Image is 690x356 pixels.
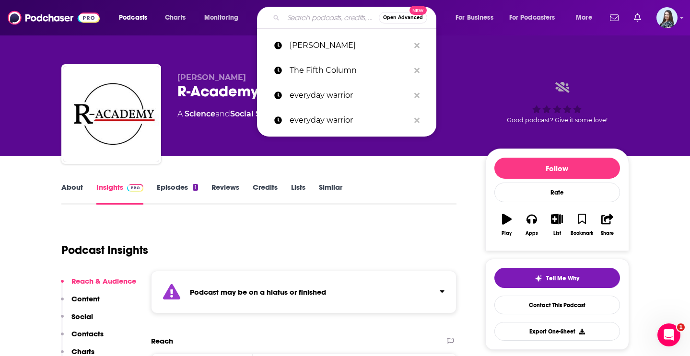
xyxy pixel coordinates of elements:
[494,296,620,314] a: Contact This Podcast
[112,10,160,25] button: open menu
[230,109,290,118] a: Social Sciences
[656,7,678,28] span: Logged in as brookefortierpr
[519,207,544,242] button: Apps
[165,11,186,24] span: Charts
[257,83,436,108] a: everyday warrior
[290,58,409,83] p: The Fifth Column
[61,312,93,330] button: Social
[61,329,104,347] button: Contacts
[383,15,423,20] span: Open Advanced
[503,10,569,25] button: open menu
[569,10,604,25] button: open menu
[456,11,493,24] span: For Business
[185,109,215,118] a: Science
[526,230,538,236] div: Apps
[159,10,191,25] a: Charts
[253,183,278,205] a: Credits
[71,347,94,356] p: Charts
[606,10,622,26] a: Show notifications dropdown
[656,7,678,28] button: Show profile menu
[544,207,569,242] button: List
[71,329,104,338] p: Contacts
[601,230,614,236] div: Share
[494,183,620,202] div: Rate
[570,207,595,242] button: Bookmark
[494,268,620,288] button: tell me why sparkleTell Me Why
[656,7,678,28] img: User Profile
[502,230,512,236] div: Play
[449,10,505,25] button: open menu
[151,271,457,313] section: Click to expand status details
[8,9,100,27] img: Podchaser - Follow, Share and Rate Podcasts
[290,33,409,58] p: Robert Contofalsky
[151,336,173,345] h2: Reach
[215,109,230,118] span: and
[319,183,342,205] a: Similar
[96,183,144,205] a: InsightsPodchaser Pro
[507,116,608,124] span: Good podcast? Give it some love!
[494,322,620,341] button: Export One-Sheet
[119,11,147,24] span: Podcasts
[157,183,198,205] a: Episodes1
[553,230,561,236] div: List
[257,58,436,83] a: The Fifth Column
[494,158,620,179] button: Follow
[576,11,592,24] span: More
[379,12,427,23] button: Open AdvancedNew
[63,66,159,162] img: R-Academy
[494,207,519,242] button: Play
[177,73,246,82] span: [PERSON_NAME]
[127,184,144,192] img: Podchaser Pro
[290,83,409,108] p: everyday warrior
[509,11,555,24] span: For Podcasters
[61,276,136,294] button: Reach & Audience
[657,323,680,346] iframe: Intercom live chat
[630,10,645,26] a: Show notifications dropdown
[283,10,379,25] input: Search podcasts, credits, & more...
[211,183,239,205] a: Reviews
[266,7,445,29] div: Search podcasts, credits, & more...
[409,6,427,15] span: New
[677,323,685,331] span: 1
[535,275,542,282] img: tell me why sparkle
[198,10,251,25] button: open menu
[61,243,148,257] h1: Podcast Insights
[291,183,305,205] a: Lists
[257,33,436,58] a: [PERSON_NAME]
[595,207,620,242] button: Share
[177,108,321,120] div: A podcast
[61,294,100,312] button: Content
[190,287,326,297] strong: Podcast may be on a hiatus or finished
[571,230,593,236] div: Bookmark
[257,108,436,133] a: everyday warrior
[193,184,198,191] div: 1
[71,312,93,321] p: Social
[71,294,100,303] p: Content
[485,73,629,132] div: Good podcast? Give it some love!
[71,276,136,286] p: Reach & Audience
[290,108,409,133] p: everyday warrior
[61,183,83,205] a: About
[204,11,238,24] span: Monitoring
[546,275,579,282] span: Tell Me Why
